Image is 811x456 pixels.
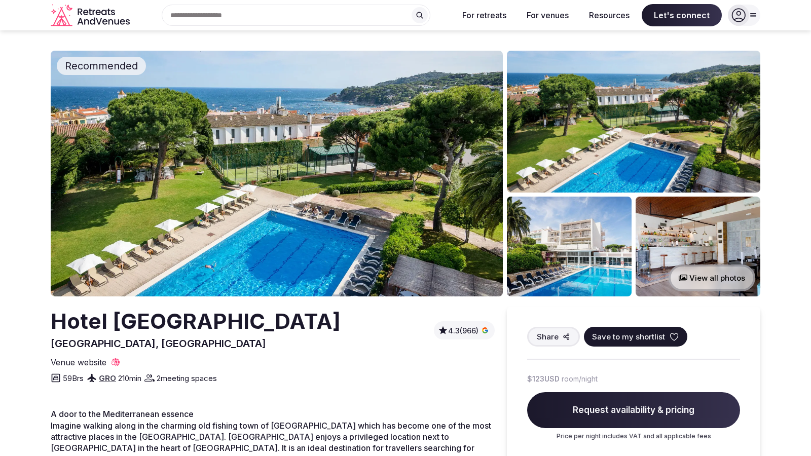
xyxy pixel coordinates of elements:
[507,51,760,193] img: Venue gallery photo
[454,4,514,26] button: For retreats
[63,373,84,384] span: 59 Brs
[669,264,755,291] button: View all photos
[51,51,503,296] img: Venue cover photo
[642,4,722,26] span: Let's connect
[537,331,559,342] span: Share
[51,4,132,27] a: Visit the homepage
[592,331,665,342] span: Save to my shortlist
[51,409,194,419] span: A door to the Mediterranean essence
[527,432,740,441] p: Price per night includes VAT and all applicable fees
[507,197,632,296] img: Venue gallery photo
[527,327,580,347] button: Share
[51,357,106,368] span: Venue website
[157,373,217,384] span: 2 meeting spaces
[438,325,491,335] button: 4.3(966)
[562,374,598,384] span: room/night
[51,357,121,368] a: Venue website
[527,374,560,384] span: $123 USD
[448,326,478,336] span: 4.3 (966)
[51,307,341,336] h2: Hotel [GEOGRAPHIC_DATA]
[581,4,638,26] button: Resources
[527,392,740,429] span: Request availability & pricing
[99,373,116,383] a: GRO
[51,337,266,350] span: [GEOGRAPHIC_DATA], [GEOGRAPHIC_DATA]
[51,4,132,27] svg: Retreats and Venues company logo
[636,197,760,296] img: Venue gallery photo
[61,59,142,73] span: Recommended
[519,4,577,26] button: For venues
[57,57,146,75] div: Recommended
[118,373,141,384] span: 210 min
[584,327,687,347] button: Save to my shortlist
